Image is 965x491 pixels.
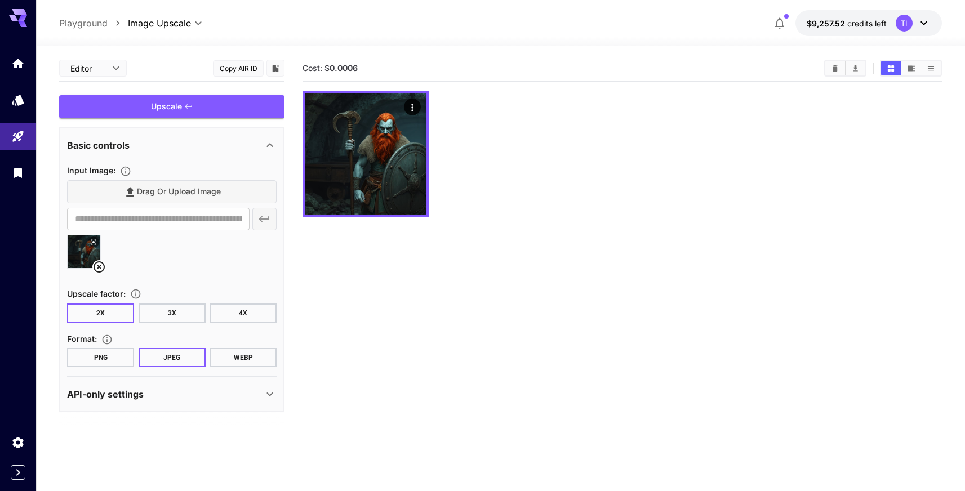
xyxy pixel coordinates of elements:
button: WEBP [210,348,277,367]
p: Basic controls [67,139,130,152]
div: Show media in grid viewShow media in video viewShow media in list view [880,60,942,77]
button: Clear All [825,61,845,75]
div: TI [896,15,913,32]
a: Playground [59,16,108,30]
div: Clear AllDownload All [824,60,866,77]
nav: breadcrumb [59,16,128,30]
div: API-only settings [67,381,277,408]
button: 3X [139,303,206,323]
button: Upscale [59,95,284,118]
div: Settings [11,435,25,449]
button: Show media in video view [901,61,921,75]
button: Show media in list view [921,61,941,75]
span: Image Upscale [128,16,191,30]
button: 4X [210,303,277,323]
button: PNG [67,348,134,367]
div: Models [11,93,25,107]
span: Upscale factor : [67,289,126,298]
button: 2X [67,303,134,323]
button: Choose the level of upscaling to be performed on the image. [126,288,146,300]
button: Show media in grid view [881,61,901,75]
button: Choose the file format for the output image. [97,334,117,345]
button: Add to library [270,61,281,75]
span: $9,257.52 [807,19,847,28]
div: Basic controls [67,132,277,159]
div: Playground [11,130,25,144]
div: Actions [404,99,421,115]
span: Input Image : [67,166,115,175]
p: API-only settings [67,387,144,401]
span: Editor [70,63,105,74]
div: Home [11,56,25,70]
div: Library [11,166,25,180]
button: Specifies the input image to be processed. [115,166,136,177]
b: 0.0006 [330,63,358,73]
button: Copy AIR ID [213,60,264,77]
button: Expand sidebar [11,465,25,480]
span: Upscale [151,100,182,114]
button: JPEG [139,348,206,367]
div: $9,257.51521 [807,17,887,29]
img: Z [305,93,426,215]
span: Format : [67,334,97,343]
span: Cost: $ [303,63,358,73]
button: $9,257.51521TI [795,10,942,36]
button: Download All [846,61,865,75]
span: credits left [847,19,887,28]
